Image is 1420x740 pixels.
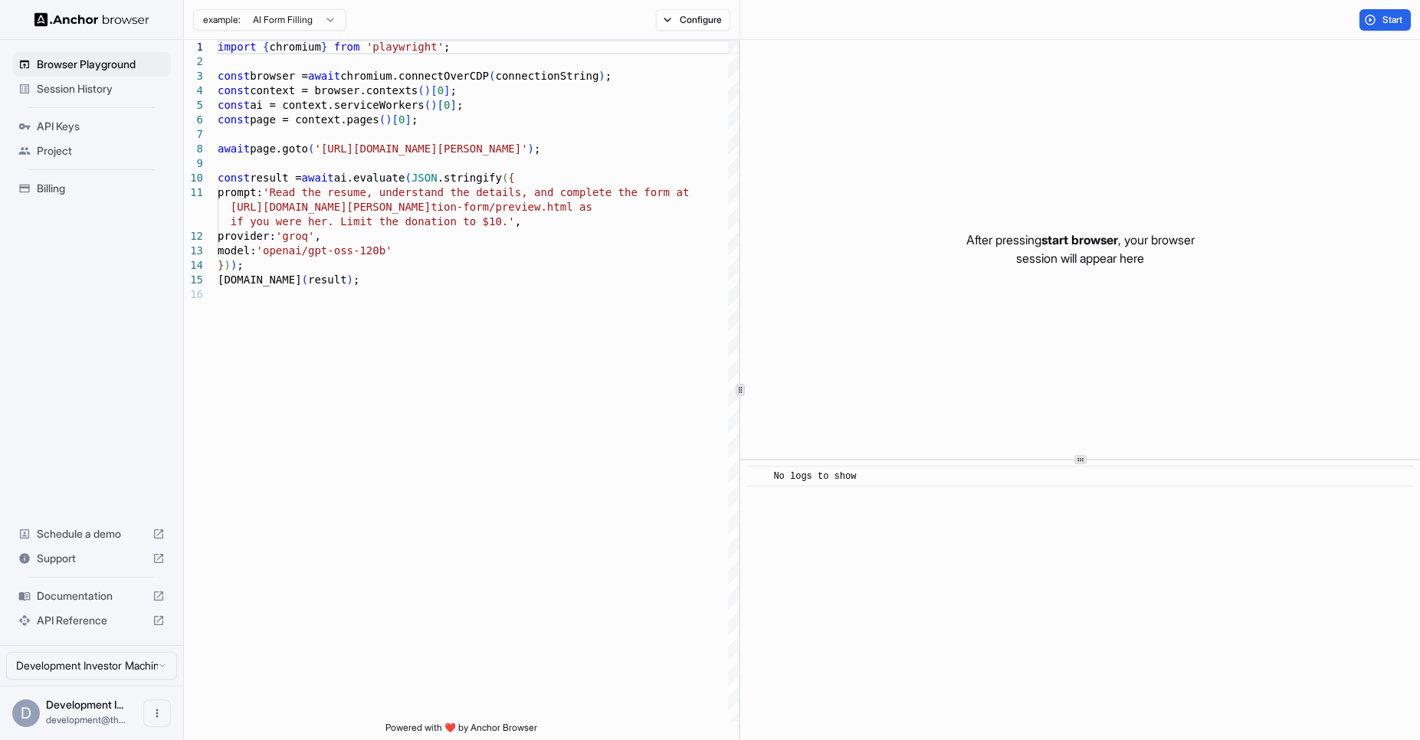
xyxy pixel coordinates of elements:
span: 'groq' [276,230,315,242]
div: 4 [184,83,203,98]
span: page.goto [250,142,308,155]
span: , [314,230,320,242]
div: Schedule a demo [12,522,171,546]
span: Powered with ❤️ by Anchor Browser [385,722,537,740]
span: connectionString [495,70,598,82]
div: 9 [184,156,203,171]
div: Support [12,546,171,571]
span: development@theinvestormachine.com [46,714,126,725]
span: ) [598,70,605,82]
span: ; [444,41,450,53]
span: chromium.connectOverCDP [340,70,489,82]
span: result [308,273,347,286]
span: } [218,259,224,271]
span: start browser [1041,232,1118,247]
span: prompt: [218,186,263,198]
span: ( [418,84,424,97]
span: ; [534,142,540,155]
span: context = browser.contexts [250,84,418,97]
span: page = context.pages [250,113,379,126]
span: .stringify [438,172,502,184]
span: [URL][DOMAIN_NAME][PERSON_NAME] [231,201,431,213]
span: Start [1382,14,1404,26]
span: Documentation [37,588,146,604]
div: 11 [184,185,203,200]
span: const [218,172,250,184]
span: ; [451,84,457,97]
span: ) [224,259,230,271]
span: Support [37,551,146,566]
span: const [218,99,250,111]
button: Configure [656,9,730,31]
span: [DOMAIN_NAME] [218,273,302,286]
span: const [218,113,250,126]
span: Project [37,143,165,159]
span: ) [425,84,431,97]
span: { [508,172,514,184]
span: ] [405,113,411,126]
span: ) [431,99,437,111]
div: Project [12,139,171,163]
span: const [218,84,250,97]
span: await [218,142,250,155]
span: Billing [37,181,165,196]
div: 13 [184,244,203,258]
div: 8 [184,142,203,156]
div: 16 [184,287,203,302]
span: ] [450,99,456,111]
span: if you were her. Limit the donation to $10.' [231,215,515,228]
span: [ [438,99,444,111]
span: ) [385,113,392,126]
span: result = [250,172,301,184]
div: 15 [184,273,203,287]
span: ( [489,70,495,82]
div: Session History [12,77,171,101]
span: const [218,70,250,82]
span: , [515,215,521,228]
span: chromium [269,41,320,53]
div: 7 [184,127,203,142]
span: ; [353,273,359,286]
div: 6 [184,113,203,127]
div: 2 [184,54,203,69]
div: API Keys [12,114,171,139]
span: lete the form at [585,186,689,198]
span: model: [218,244,257,257]
span: 'playwright' [366,41,444,53]
div: 3 [184,69,203,83]
img: Anchor Logo [34,12,149,27]
div: Browser Playground [12,52,171,77]
span: JSON [412,172,438,184]
span: import [218,41,257,53]
span: Session History [37,81,165,97]
span: from [334,41,360,53]
div: 5 [184,98,203,113]
span: ( [405,172,411,184]
span: ( [308,142,314,155]
span: Development Investor Machine [46,698,123,711]
span: ; [457,99,463,111]
span: 0 [398,113,405,126]
span: ( [502,172,508,184]
span: await [308,70,340,82]
span: No logs to show [773,471,856,482]
span: ) [347,273,353,286]
button: Start [1359,9,1411,31]
span: 0 [444,99,450,111]
span: ( [302,273,308,286]
span: tion-form/preview.html as [431,201,592,213]
span: [ [392,113,398,126]
div: Documentation [12,584,171,608]
div: Billing [12,176,171,201]
span: ; [605,70,612,82]
span: } [321,41,327,53]
span: ) [528,142,534,155]
span: ( [379,113,385,126]
span: await [302,172,334,184]
span: ; [412,113,418,126]
span: '[URL][DOMAIN_NAME][PERSON_NAME]' [314,142,527,155]
div: 14 [184,258,203,273]
span: ai = context.serviceWorkers [250,99,425,111]
span: ai.evaluate [334,172,405,184]
span: ] [444,84,450,97]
